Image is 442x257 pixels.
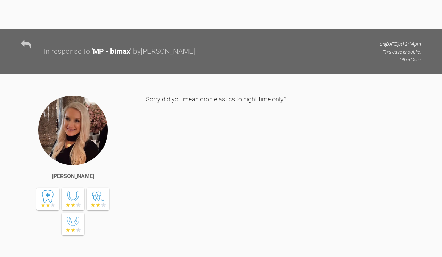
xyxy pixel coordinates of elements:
div: [PERSON_NAME] [52,172,94,181]
p: on [DATE] at 12:14pm [380,40,421,48]
div: ' MP - bimax ' [92,46,131,58]
div: In response to [43,46,90,58]
p: Other Case [380,56,421,64]
img: Emma Wall [38,95,108,166]
p: This case is public. [380,48,421,56]
div: by [PERSON_NAME] [133,46,195,58]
